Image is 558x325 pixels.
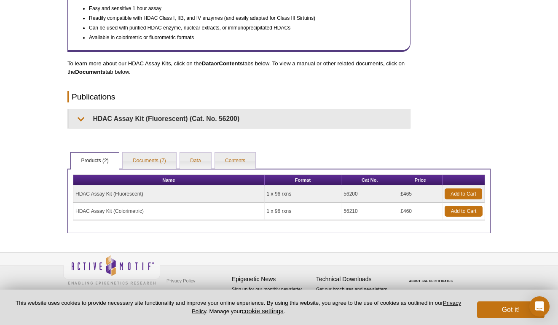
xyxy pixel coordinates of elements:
img: Active Motif, [63,252,160,287]
a: Documents (7) [123,153,176,169]
button: cookie settings [241,307,283,314]
td: 1 x 96 rxns [265,185,342,203]
th: Price [398,175,443,185]
p: To learn more about our HDAC Assay Kits, click on the or tabs below. To view a manual or other re... [67,59,410,76]
td: HDAC Assay Kit (Fluorescent) [73,185,265,203]
th: Name [73,175,265,185]
a: Privacy Policy [192,300,461,314]
strong: Contents [219,60,243,67]
table: Click to Verify - This site chose Symantec SSL for secure e-commerce and confidential communicati... [400,267,464,286]
p: Get our brochures and newsletters, or request them by mail. [316,286,396,307]
td: 1 x 96 rxns [265,203,342,220]
a: Privacy Policy [164,274,197,287]
h4: Technical Downloads [316,276,396,283]
a: Contents [215,153,255,169]
summary: HDAC Assay Kit (Fluorescent) (Cat. No. 56200) [69,109,410,128]
th: Format [265,175,342,185]
li: Available in colorimetric or fluorometric formats [89,32,394,42]
li: Easy and sensitive 1 hour assay [89,2,394,13]
a: ABOUT SSL CERTIFICATES [409,279,453,282]
div: Open Intercom Messenger [529,296,550,317]
a: Terms & Conditions [164,287,209,300]
td: £460 [398,203,443,220]
td: £465 [398,185,443,203]
strong: Data [202,60,214,67]
li: Readily compatible with HDAC Class I, IIB, and IV enzymes (and easily adapted for Class III Sirtu... [89,13,394,22]
p: This website uses cookies to provide necessary site functionality and improve your online experie... [13,299,463,315]
h4: Epigenetic News [232,276,312,283]
a: Add to Cart [445,188,482,199]
a: Data [180,153,211,169]
h2: Publications [67,91,410,102]
td: 56200 [341,185,398,203]
strong: Documents [75,69,105,75]
li: Can be used with purified HDAC enzyme, nuclear extracts, or immunoprecipitated HDACs [89,22,394,32]
a: Add to Cart [445,206,483,217]
button: Got it! [477,301,545,318]
th: Cat No. [341,175,398,185]
td: HDAC Assay Kit (Colorimetric) [73,203,265,220]
td: 56210 [341,203,398,220]
a: Products (2) [71,153,118,169]
p: Sign up for our monthly newsletter highlighting recent publications in the field of epigenetics. [232,286,312,314]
